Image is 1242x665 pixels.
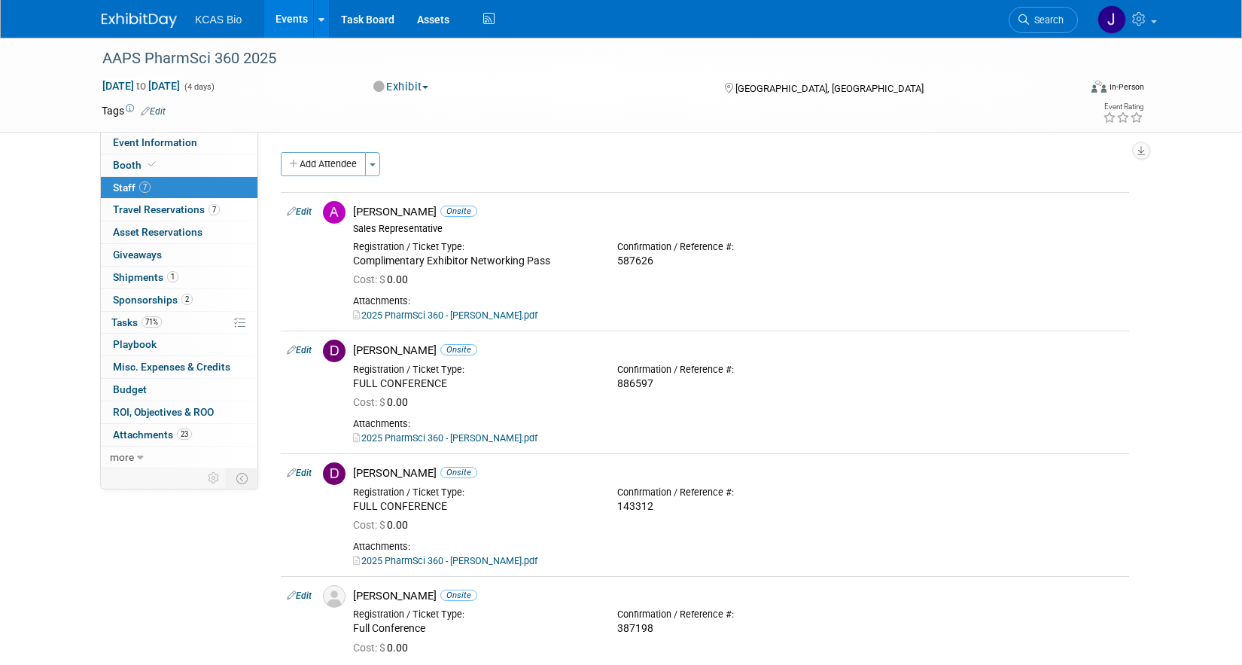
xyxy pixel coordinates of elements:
img: A.jpg [323,201,346,224]
div: Confirmation / Reference #: [617,487,859,499]
div: Event Rating [1103,103,1143,111]
span: Giveaways [113,249,162,261]
span: 2 [181,294,193,305]
a: Edit [287,345,312,355]
td: Toggle Event Tabs [227,468,258,488]
a: 2025 PharmSci 360 - [PERSON_NAME].pdf [353,432,537,444]
a: Shipments1 [101,267,257,288]
div: Attachments: [353,418,1123,430]
div: Confirmation / Reference #: [617,609,859,621]
span: 0.00 [353,396,414,408]
span: Staff [113,182,151,194]
img: D.jpg [323,340,346,362]
img: Associate-Profile-5.png [323,585,346,608]
span: Misc. Expenses & Credits [113,361,230,373]
a: Tasks71% [101,312,257,334]
span: Booth [113,159,159,171]
div: 143312 [617,500,859,514]
span: 0.00 [353,273,414,285]
span: Playbook [113,338,157,350]
div: [PERSON_NAME] [353,205,1123,219]
span: Cost: $ [353,642,387,654]
img: Jason Hannah [1097,5,1126,34]
div: 587626 [617,255,859,268]
span: Onsite [440,344,477,355]
div: Registration / Ticket Type: [353,609,595,621]
span: Attachments [113,429,192,441]
div: In-Person [1109,81,1144,93]
a: Giveaways [101,244,257,266]
span: Onsite [440,590,477,601]
span: 7 [139,182,151,193]
div: [PERSON_NAME] [353,343,1123,358]
a: 2025 PharmSci 360 - [PERSON_NAME].pdf [353,310,537,321]
span: Sponsorships [113,294,193,306]
span: Tasks [111,316,162,328]
div: AAPS PharmSci 360 2025 [97,45,1055,72]
td: Personalize Event Tab Strip [201,468,227,488]
div: Full Conference [353,622,595,636]
span: 0.00 [353,519,414,531]
span: 23 [177,429,192,440]
div: FULL CONFERENCE [353,377,595,391]
i: Booth reservation complete [148,160,156,169]
div: Registration / Ticket Type: [353,241,595,253]
img: D.jpg [323,462,346,485]
div: Confirmation / Reference #: [617,241,859,253]
a: Travel Reservations7 [101,199,257,221]
span: [GEOGRAPHIC_DATA], [GEOGRAPHIC_DATA] [735,83,924,94]
div: [PERSON_NAME] [353,589,1123,603]
span: Onsite [440,206,477,217]
img: Format-Inperson.png [1091,81,1107,93]
td: Tags [102,103,166,118]
div: Sales Representative [353,223,1123,235]
span: [DATE] [DATE] [102,79,181,93]
div: Confirmation / Reference #: [617,364,859,376]
div: 387198 [617,622,859,636]
span: Budget [113,383,147,395]
div: 886597 [617,377,859,391]
span: Cost: $ [353,273,387,285]
a: 2025 PharmSci 360 - [PERSON_NAME].pdf [353,555,537,566]
button: Add Attendee [281,152,366,176]
div: Complimentary Exhibitor Networking Pass [353,255,595,268]
span: (4 days) [183,82,215,92]
a: Edit [287,206,312,217]
div: Attachments: [353,541,1123,553]
div: Registration / Ticket Type: [353,487,595,499]
div: Attachments: [353,295,1123,307]
a: Event Information [101,132,257,154]
a: more [101,447,257,468]
a: Attachments23 [101,424,257,446]
span: ROI, Objectives & ROO [113,406,214,418]
span: to [134,80,148,92]
a: Sponsorships2 [101,289,257,311]
a: ROI, Objectives & ROO [101,401,257,423]
a: Edit [141,106,166,117]
div: Event Format [989,78,1144,101]
span: Onsite [440,467,477,478]
span: 7 [209,204,220,215]
a: Misc. Expenses & Credits [101,356,257,378]
a: Edit [287,590,312,601]
span: Cost: $ [353,396,387,408]
img: ExhibitDay [102,13,177,28]
a: Asset Reservations [101,221,257,243]
span: 71% [142,316,162,328]
a: Search [1009,7,1078,33]
a: Edit [287,468,312,478]
a: Budget [101,379,257,401]
a: Booth [101,154,257,176]
span: Event Information [113,136,197,148]
span: Search [1029,14,1064,26]
span: KCAS Bio [195,14,242,26]
span: 0.00 [353,642,414,654]
span: Cost: $ [353,519,387,531]
a: Playbook [101,334,257,355]
button: Exhibit [368,79,434,95]
div: Registration / Ticket Type: [353,364,595,376]
a: Staff7 [101,177,257,199]
div: [PERSON_NAME] [353,466,1123,480]
span: Travel Reservations [113,203,220,215]
span: 1 [167,271,178,282]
